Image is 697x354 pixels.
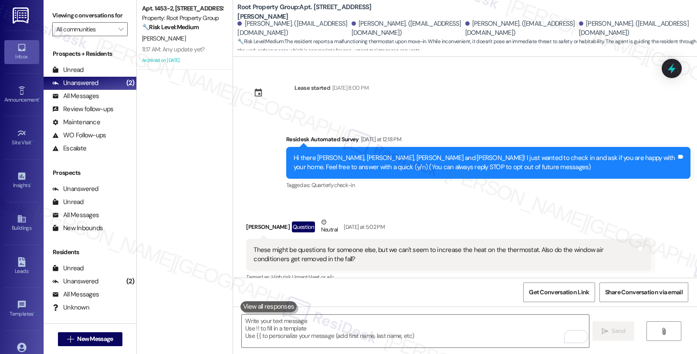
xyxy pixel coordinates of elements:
[142,34,186,42] span: [PERSON_NAME]
[52,144,86,153] div: Escalate
[39,95,40,102] span: •
[4,211,39,235] a: Buildings
[124,275,137,288] div: (2)
[237,3,412,21] b: Root Property Group: Apt. [STREET_ADDRESS][PERSON_NAME]
[142,14,223,23] div: Property: Root Property Group
[58,332,122,346] button: New Message
[142,23,199,31] strong: 🔧 Risk Level: Medium
[77,334,113,344] span: New Message
[359,135,401,144] div: [DATE] at 12:18 PM
[52,184,98,194] div: Unanswered
[52,9,128,22] label: Viewing conversations for
[523,283,595,302] button: Get Conversation Link
[52,65,84,75] div: Unread
[30,181,31,187] span: •
[4,255,39,278] a: Leads
[246,218,650,239] div: [PERSON_NAME]
[599,283,688,302] button: Share Conversation via email
[237,37,697,56] span: : The resident reports a malfunctioning thermostat upon move-in. While inconvenient, it doesn't p...
[294,83,330,92] div: Lease started
[237,38,284,45] strong: 🔧 Risk Level: Medium
[254,245,636,264] div: These might be questions for someone else, but we can't seem to increase the heat on the thermost...
[4,40,39,64] a: Inbox
[529,288,589,297] span: Get Conversation Link
[4,169,39,192] a: Insights •
[465,19,577,38] div: [PERSON_NAME]. ([EMAIL_ADDRESS][DOMAIN_NAME])
[52,131,106,140] div: WO Follow-ups
[52,211,99,220] div: All Messages
[660,328,667,335] i: 
[4,126,39,150] a: Site Visit •
[319,218,339,236] div: Neutral
[330,83,369,92] div: [DATE] 8:00 PM
[352,19,463,38] div: [PERSON_NAME]. ([EMAIL_ADDRESS][DOMAIN_NAME])
[124,76,137,90] div: (2)
[44,168,136,177] div: Prospects
[67,336,74,343] i: 
[142,4,223,13] div: Apt. 1453-2, [STREET_ADDRESS]
[31,138,33,144] span: •
[52,290,99,299] div: All Messages
[44,49,136,58] div: Prospects + Residents
[605,288,683,297] span: Share Conversation via email
[52,224,103,233] div: New Inbounds
[44,248,136,257] div: Residents
[118,26,123,33] i: 
[271,273,292,281] span: High risk ,
[286,135,690,147] div: Residesk Automated Survey
[602,328,608,335] i: 
[237,19,349,38] div: [PERSON_NAME]. ([EMAIL_ADDRESS][DOMAIN_NAME])
[52,92,99,101] div: All Messages
[308,273,334,281] span: Heat or a/c
[34,310,35,316] span: •
[292,221,315,232] div: Question
[52,197,84,207] div: Unread
[52,303,89,312] div: Unknown
[52,277,98,286] div: Unanswered
[4,297,39,321] a: Templates •
[612,327,625,336] span: Send
[141,55,223,66] div: Archived on [DATE]
[56,22,114,36] input: All communities
[246,271,650,283] div: Tagged as:
[52,264,84,273] div: Unread
[52,118,100,127] div: Maintenance
[292,273,308,281] span: Urgent ,
[142,45,205,53] div: 11:17 AM: Any update yet?
[592,321,635,341] button: Send
[342,222,385,231] div: [DATE] at 5:02 PM
[579,19,690,38] div: [PERSON_NAME]. ([EMAIL_ADDRESS][DOMAIN_NAME])
[294,153,677,172] div: Hi there [PERSON_NAME], [PERSON_NAME], [PERSON_NAME] and [PERSON_NAME]! I just wanted to check in...
[311,181,355,189] span: Quarterly check-in
[52,105,113,114] div: Review follow-ups
[52,78,98,88] div: Unanswered
[242,315,589,347] textarea: To enrich screen reader interactions, please activate Accessibility in Grammarly extension settings
[13,7,30,24] img: ResiDesk Logo
[286,179,690,191] div: Tagged as:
